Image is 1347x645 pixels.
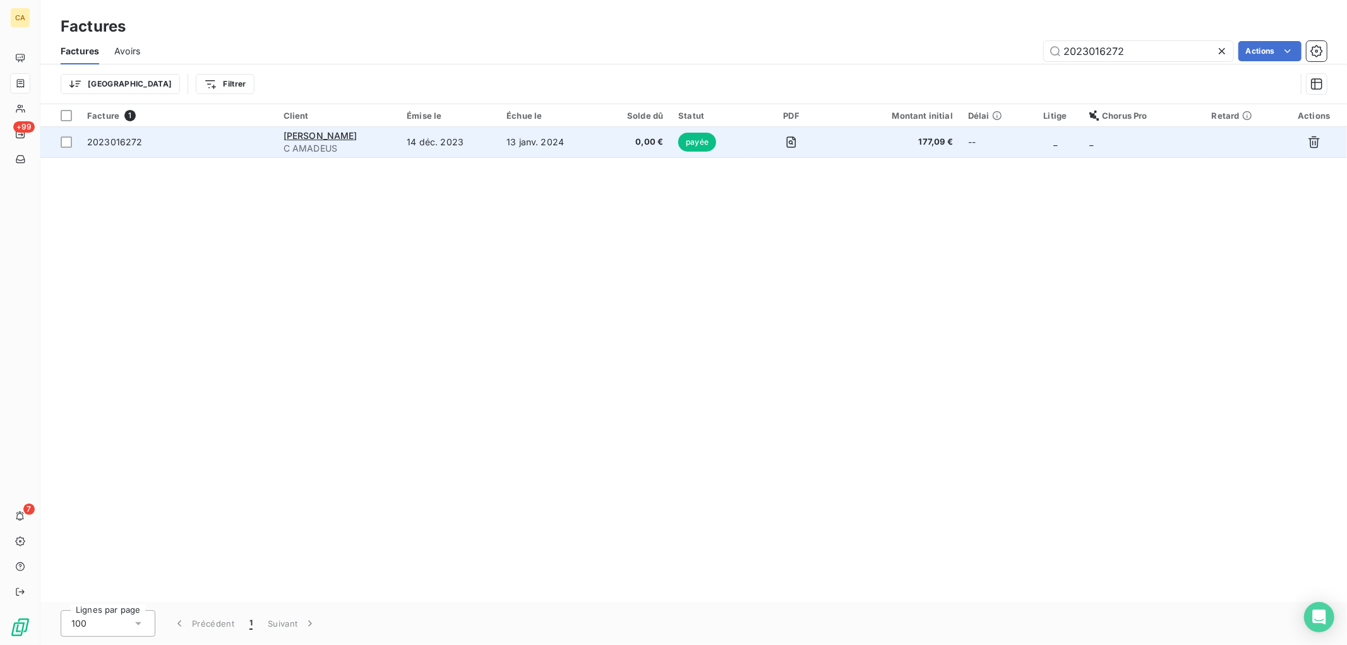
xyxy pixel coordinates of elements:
[284,130,357,141] span: [PERSON_NAME]
[249,617,253,630] span: 1
[10,617,30,637] img: Logo LeanPay
[1089,136,1093,147] span: _
[124,110,136,121] span: 1
[1053,136,1057,147] span: _
[678,111,741,121] div: Statut
[499,127,599,157] td: 13 janv. 2024
[165,610,242,637] button: Précédent
[961,127,1029,157] td: --
[1304,602,1334,632] div: Open Intercom Messenger
[1044,41,1233,61] input: Rechercher
[242,610,260,637] button: 1
[399,127,499,157] td: 14 déc. 2023
[1289,111,1339,121] div: Actions
[114,45,140,57] span: Avoirs
[407,111,491,121] div: Émise le
[678,133,716,152] span: payée
[10,8,30,28] div: CA
[842,136,953,148] span: 177,09 €
[61,15,126,38] h3: Factures
[87,111,119,121] span: Facture
[71,617,87,630] span: 100
[608,111,664,121] div: Solde dû
[284,111,392,121] div: Client
[23,503,35,515] span: 7
[61,45,99,57] span: Factures
[61,74,180,94] button: [GEOGRAPHIC_DATA]
[87,136,143,147] span: 2023016272
[1089,111,1197,121] div: Chorus Pro
[1036,111,1074,121] div: Litige
[842,111,953,121] div: Montant initial
[608,136,664,148] span: 0,00 €
[1212,111,1274,121] div: Retard
[260,610,324,637] button: Suivant
[757,111,827,121] div: PDF
[1238,41,1302,61] button: Actions
[13,121,35,133] span: +99
[968,111,1021,121] div: Délai
[196,74,254,94] button: Filtrer
[284,142,392,155] span: C AMADEUS
[506,111,592,121] div: Échue le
